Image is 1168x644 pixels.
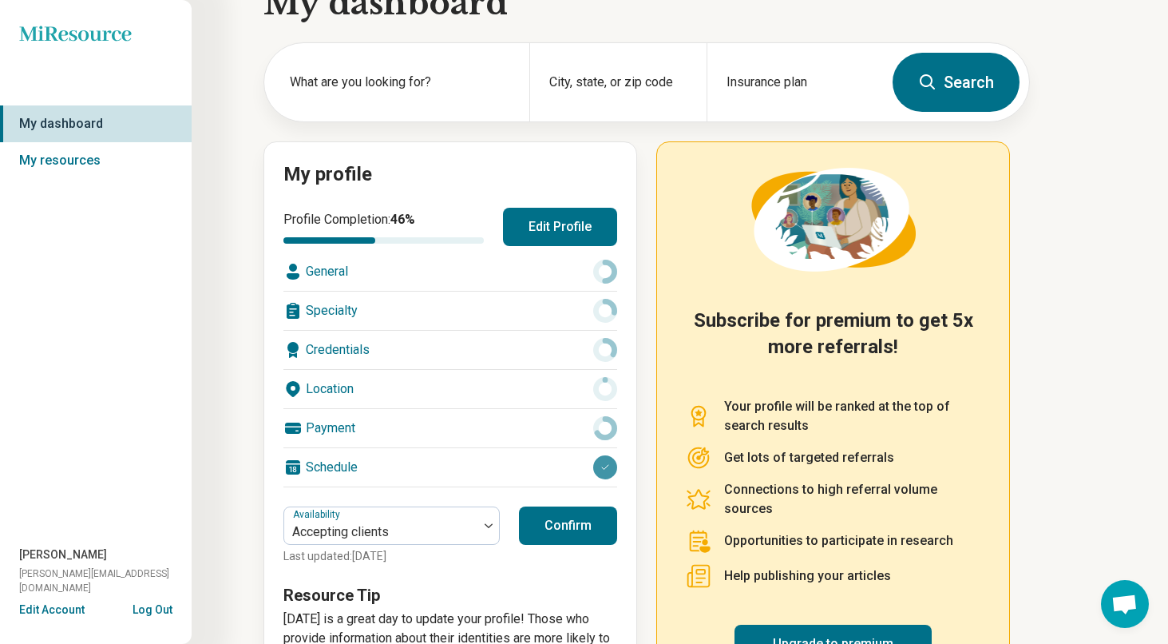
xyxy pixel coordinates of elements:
div: Schedule [283,448,617,487]
p: Help publishing your articles [724,566,891,586]
p: Last updated: [DATE] [283,548,500,565]
button: Edit Account [19,602,85,618]
div: Payment [283,409,617,447]
span: [PERSON_NAME] [19,547,107,563]
span: [PERSON_NAME][EMAIL_ADDRESS][DOMAIN_NAME] [19,566,192,595]
p: Connections to high referral volume sources [724,480,980,519]
p: Opportunities to participate in research [724,531,953,551]
h2: Subscribe for premium to get 5x more referrals! [686,308,980,378]
label: Availability [293,509,343,520]
button: Search [893,53,1020,112]
div: Specialty [283,292,617,330]
p: Your profile will be ranked at the top of search results [724,397,980,435]
button: Confirm [519,507,617,545]
h2: My profile [283,161,617,189]
button: Log Out [133,602,172,614]
button: Edit Profile [503,208,617,246]
h3: Resource Tip [283,584,617,606]
div: Open chat [1101,580,1149,628]
div: Credentials [283,331,617,369]
div: General [283,252,617,291]
label: What are you looking for? [290,73,510,92]
span: 46 % [390,212,415,227]
div: Profile Completion: [283,210,484,244]
p: Get lots of targeted referrals [724,448,894,467]
div: Location [283,370,617,408]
